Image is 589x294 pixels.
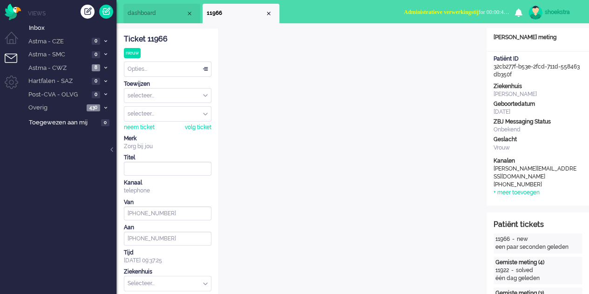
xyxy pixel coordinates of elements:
[27,103,84,112] span: Overig
[4,4,251,20] body: Rich Text Area. Press ALT-0 for help.
[124,106,211,122] div: Assign User
[517,235,528,243] div: new
[92,78,100,85] span: 0
[5,75,26,96] li: Admin menu
[494,55,582,63] div: Patiënt ID
[124,80,211,88] div: Toewijzen
[495,235,510,243] div: 11966
[265,10,272,17] div: Close tab
[128,9,186,17] span: dashboard
[124,224,211,232] div: Aan
[494,181,577,189] div: [PHONE_NUMBER]
[494,100,582,108] div: Geboortedatum
[404,9,478,15] span: Administratieve verwerkingstij
[28,9,116,17] li: Views
[5,54,26,75] li: Tickets menu
[495,274,580,282] div: één dag geleden
[27,22,116,33] a: Inbox
[124,232,211,246] input: +31612345678
[81,5,95,19] div: Creëer ticket
[124,34,211,45] div: Ticket 11966
[124,154,211,162] div: Titel
[5,4,21,20] img: flow_omnibird.svg
[494,90,582,98] div: [PERSON_NAME]
[5,32,26,53] li: Dashboard menu
[29,118,98,127] span: Toegewezen aan mij
[186,10,193,17] div: Close tab
[124,179,211,187] div: Kanaal
[527,6,580,20] a: shoekstra
[101,119,109,126] span: 0
[124,268,211,276] div: Ziekenhuis
[124,187,211,195] div: telephone
[92,91,100,98] span: 0
[494,82,582,90] div: Ziekenhuis
[92,38,100,45] span: 0
[185,123,211,131] div: volg ticket
[494,136,582,144] div: Geslacht
[495,243,580,251] div: een paar seconden geleden
[92,64,100,71] span: 8
[494,118,582,126] div: ZBJ Messaging Status
[27,50,89,59] span: Astma - SMC
[487,34,589,41] div: [PERSON_NAME] meting
[27,37,89,46] span: Astma - CZE
[27,90,89,99] span: Post-CVA - OLVG
[495,259,580,267] div: Gemiste meting (4)
[124,88,211,103] div: Assign Group
[27,77,89,86] span: Hartfalen - SAZ
[124,123,155,131] div: neem ticket
[207,9,265,17] span: 11966
[92,51,100,58] span: 0
[494,165,577,181] div: [PERSON_NAME][EMAIL_ADDRESS][DOMAIN_NAME]
[124,249,211,265] div: [DATE] 09:37:25
[509,267,516,274] div: -
[494,126,582,134] div: Onbekend
[124,48,141,58] div: nieuw
[494,219,582,230] div: Patiënt tickets
[494,189,540,197] div: + meer toevoegen
[545,7,580,17] div: shoekstra
[494,108,582,116] div: [DATE]
[203,4,279,23] li: 11966
[87,104,100,111] span: 430
[5,6,21,13] a: Omnidesk
[123,4,200,23] li: Dashboard
[124,198,211,206] div: Van
[124,249,211,257] div: Tijd
[398,6,515,19] button: Administratieve verwerkingstijfor 00:00:49
[99,5,113,19] a: Quick Ticket
[494,157,582,165] div: Kanalen
[124,143,211,150] div: Zorg bij jou
[124,135,211,143] div: Merk
[27,64,89,73] span: Astma - CWZ
[398,3,515,23] li: Administratieve verwerkingstijfor 00:00:49
[528,6,542,20] img: avatar
[404,9,509,15] span: for 00:00:49
[510,235,517,243] div: -
[494,144,582,152] div: Vrouw
[29,24,116,33] span: Inbox
[487,55,589,79] div: 32cb277f-b53e-2fcd-711d-558463db350f
[516,267,533,274] div: solved
[495,267,509,274] div: 11922
[27,117,116,127] a: Toegewezen aan mij 0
